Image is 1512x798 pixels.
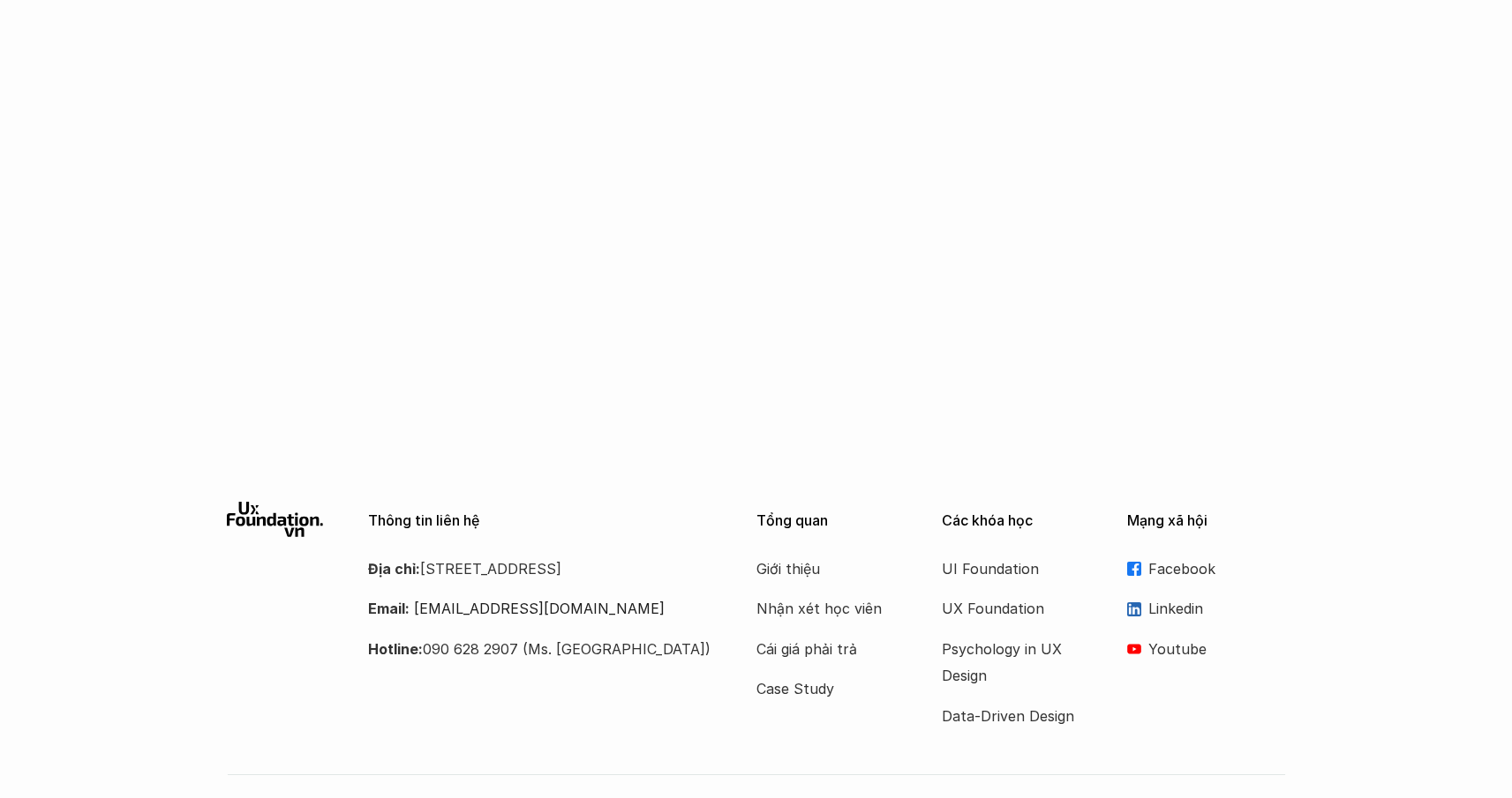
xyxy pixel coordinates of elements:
[368,512,712,529] p: Thông tin liên hệ
[368,600,410,617] strong: Email:
[368,556,712,582] p: [STREET_ADDRESS]
[1127,636,1286,662] a: Youtube
[1127,512,1286,529] p: Mạng xã hội
[942,703,1083,729] a: Data-Driven Design
[942,636,1083,690] a: Psychology in UX Design
[368,560,420,578] strong: Địa chỉ:
[414,600,665,617] a: [EMAIL_ADDRESS][DOMAIN_NAME]
[315,11,1198,388] iframe: To enrich screen reader interactions, please activate Accessibility in Grammarly extension settings
[942,512,1101,529] p: Các khóa học
[756,595,898,622] a: Nhận xét học viên
[1148,595,1286,622] p: Linkedin
[756,556,898,582] a: Giới thiệu
[1127,595,1286,622] a: Linkedin
[756,675,898,702] a: Case Study
[942,595,1083,622] a: UX Foundation
[1148,556,1286,582] p: Facebook
[942,556,1083,582] a: UI Foundation
[756,636,898,662] a: Cái giá phải trả
[1127,556,1286,582] a: Facebook
[368,640,423,658] strong: Hotline:
[1148,636,1286,662] p: Youtube
[756,512,915,529] p: Tổng quan
[368,636,712,662] p: 090 628 2907 (Ms. [GEOGRAPHIC_DATA])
